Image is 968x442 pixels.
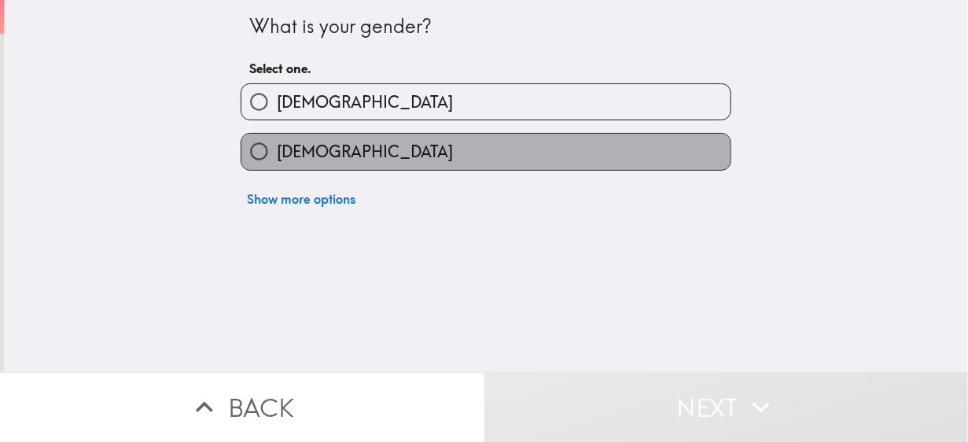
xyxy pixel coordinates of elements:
[277,141,453,163] span: [DEMOGRAPHIC_DATA]
[249,60,723,77] h6: Select one.
[277,91,453,113] span: [DEMOGRAPHIC_DATA]
[241,84,731,120] button: [DEMOGRAPHIC_DATA]
[241,134,731,169] button: [DEMOGRAPHIC_DATA]
[249,13,723,40] div: What is your gender?
[241,183,362,215] button: Show more options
